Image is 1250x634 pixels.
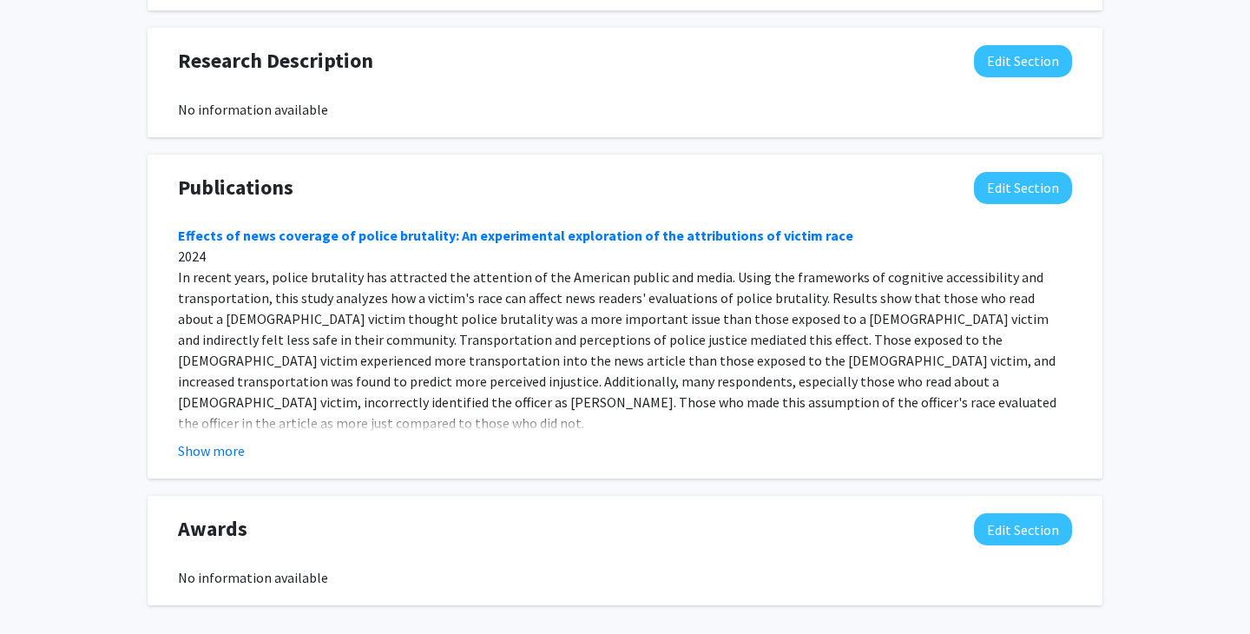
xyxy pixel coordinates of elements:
button: Edit Research Description [974,45,1072,77]
a: Effects of news coverage of police brutality: An experimental exploration of the attributions of ... [178,227,853,244]
iframe: Chat [13,556,74,621]
span: Publications [178,172,293,203]
div: No information available [178,567,1072,588]
button: Show more [178,440,245,461]
button: Edit Publications [974,172,1072,204]
span: Awards [178,513,247,545]
div: No information available [178,99,1072,120]
span: Research Description [178,45,373,76]
button: Edit Awards [974,513,1072,545]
